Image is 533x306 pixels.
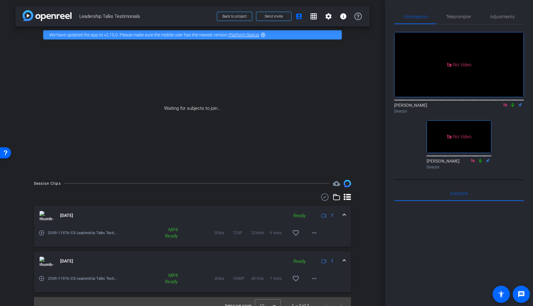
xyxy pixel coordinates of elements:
div: thumb-nail[DATE]Ready1 [34,225,351,247]
mat-icon: favorite_border [292,229,300,237]
span: [DATE] [60,258,73,264]
mat-icon: favorite_border [292,275,300,282]
span: Send invite [265,14,283,19]
mat-expansion-panel-header: thumb-nail[DATE]Ready1 [34,206,351,225]
mat-expansion-panel-header: thumb-nail[DATE]Ready1 [34,251,351,271]
div: Ready [290,212,309,219]
img: thumb-nail [39,257,53,266]
span: 2509-11976-CS-Leadership Talks Testimoni-Leadership Talks Testimonials-Andr- [PERSON_NAME]-2025-1... [48,230,118,236]
mat-icon: settings [325,13,332,20]
span: Destinations for your clips [333,180,340,187]
span: [DATE] [60,212,73,219]
div: thumb-nail[DATE]Ready1 [34,271,351,292]
span: 6 mins [270,230,288,236]
span: 1 [331,258,333,264]
img: thumb-nail [39,211,53,220]
div: Ready [290,258,309,265]
span: 7 mins [270,275,288,282]
mat-icon: play_circle_outline [39,230,45,236]
button: Send invite [256,12,291,21]
mat-icon: more_horiz [311,275,318,282]
span: Adjustments [490,14,514,19]
img: Session clips [344,180,351,187]
span: 720P [233,230,251,236]
span: 226mb [251,230,270,236]
div: Director [427,164,491,170]
span: No Video [453,62,471,67]
mat-icon: info [340,13,347,20]
span: 30fps [214,230,233,236]
div: Director [394,109,524,114]
mat-icon: highlight_off [261,32,266,37]
span: Participants [404,14,427,19]
span: 1 [331,212,333,219]
span: 30fps [214,275,233,282]
mat-icon: play_circle_outline [39,275,45,282]
div: We have updated the app to v2.15.0. Please make sure the mobile user has the newest version. [43,30,342,39]
mat-icon: account_box [295,13,303,20]
mat-icon: cloud_upload [333,180,340,187]
mat-icon: more_horiz [311,229,318,237]
span: Back to project [222,14,247,19]
mat-icon: message [518,291,525,298]
mat-icon: accessibility [498,291,505,298]
button: Back to project [217,12,252,21]
div: [PERSON_NAME] [394,102,524,114]
div: Waiting for subjects to join... [15,43,370,174]
span: Teleprompter [446,14,471,19]
span: Leadership Talks Testimonials [79,10,213,23]
span: 1080P [233,275,251,282]
span: No Video [453,134,471,139]
div: MP4 Ready [152,227,181,239]
img: app-logo [23,10,72,21]
div: MP4 Ready [152,272,181,285]
span: 401mb [251,275,270,282]
mat-icon: grid_on [310,13,317,20]
span: Everyone [450,191,468,196]
div: Session Clips [34,180,61,187]
div: [PERSON_NAME] [427,158,491,170]
a: Platform Status [229,32,259,37]
span: 2509-11976-CS-Leadership Talks Testimoni-Leadership Talks Testimonials-[PERSON_NAME]-2025-10-08-1... [48,275,118,282]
